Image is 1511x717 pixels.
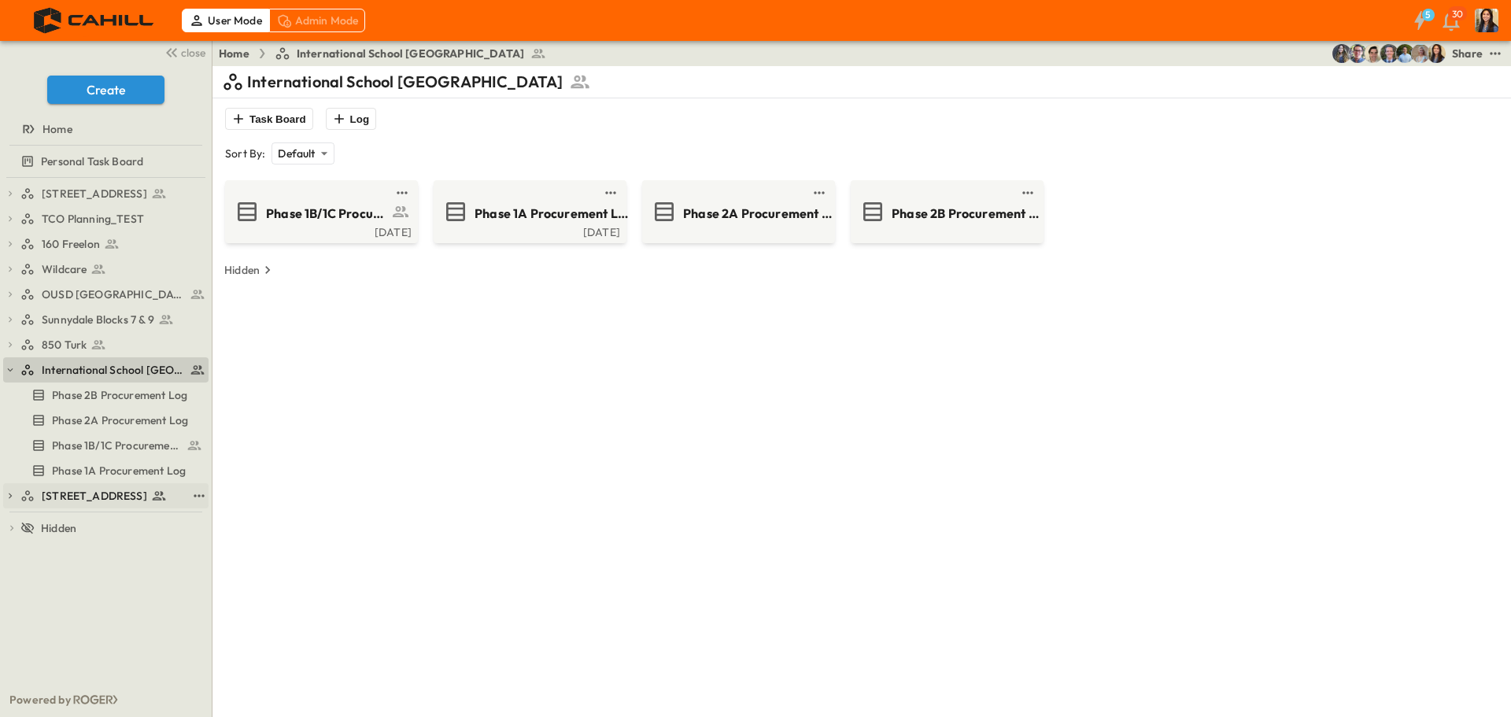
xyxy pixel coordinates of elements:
span: Personal Task Board [41,153,143,169]
div: Sunnydale Blocks 7 & 9test [3,307,209,332]
span: TCO Planning_TEST [42,211,144,227]
div: Phase 1B/1C Procurement Logtest [3,433,209,458]
span: Wildcare [42,261,87,277]
span: International School San Francisco [42,362,186,378]
div: [STREET_ADDRESS]test [3,181,209,206]
button: Create [47,76,164,104]
a: Phase 2A Procurement Log [3,409,205,431]
div: Phase 1A Procurement Logtest [3,458,209,483]
nav: breadcrumbs [219,46,556,61]
span: close [181,45,205,61]
div: User Mode [182,9,269,32]
div: TCO Planning_TESTtest [3,206,209,231]
span: Sunnydale Blocks 7 & 9 [42,312,154,327]
span: Hidden [41,520,76,536]
img: Tessa Hollfelder (thollfelder@cahill-sf.com) [1332,44,1351,63]
button: Log [326,108,376,130]
button: test [190,486,209,505]
div: Phase 2A Procurement Logtest [3,408,209,433]
a: Phase 2B Procurement Log [854,199,1037,224]
button: close [158,41,209,63]
img: Naveed Rajaee (nrajaee@cahill-sf.com) [1395,44,1414,63]
a: [DATE] [228,224,412,237]
button: test [601,183,620,202]
img: Gondica Strykers (gstrykers@cahill-sf.com) [1411,44,1430,63]
div: Wildcaretest [3,257,209,282]
a: International School [GEOGRAPHIC_DATA] [275,46,546,61]
p: International School [GEOGRAPHIC_DATA] [247,71,563,93]
span: 850 Turk [42,337,87,353]
span: Phase 2A Procurement Log [683,205,837,223]
a: Phase 1A Procurement Log [3,460,205,482]
div: 850 Turktest [3,332,209,357]
p: Default [278,146,315,161]
a: Phase 1A Procurement Log [437,199,620,224]
img: Sam Palley (spalley@cahill-sf.com) [1348,44,1367,63]
span: Home [42,121,72,137]
span: Phase 2B Procurement Log [892,205,1045,223]
button: test [1018,183,1037,202]
button: test [1486,44,1505,63]
a: International School San Francisco [20,359,205,381]
a: [DATE] [437,224,620,237]
button: Task Board [225,108,313,130]
a: Personal Task Board [3,150,205,172]
span: Phase 1B/1C Procurement Log [266,205,388,223]
a: [STREET_ADDRESS] [20,183,205,205]
p: 30 [1452,8,1463,20]
button: test [393,183,412,202]
span: [STREET_ADDRESS] [42,186,147,201]
span: International School [GEOGRAPHIC_DATA] [297,46,524,61]
a: Phase 1B/1C Procurement Log [228,199,412,224]
div: Phase 2B Procurement Logtest [3,383,209,408]
div: 160 Freelontest [3,231,209,257]
a: Home [3,118,205,140]
div: Share [1452,46,1483,61]
h6: 5 [1425,9,1431,21]
a: Phase 2A Procurement Log [645,199,829,224]
span: 160 Freelon [42,236,100,252]
div: Admin Mode [269,9,366,32]
a: [STREET_ADDRESS] [20,485,187,507]
span: Phase 1A Procurement Log [52,463,186,479]
a: Phase 2B Procurement Log [3,384,205,406]
a: 850 Turk [20,334,205,356]
span: Phase 1B/1C Procurement Log [52,438,180,453]
span: Phase 2B Procurement Log [52,387,187,403]
span: Phase 1A Procurement Log [475,205,628,223]
div: OUSD [GEOGRAPHIC_DATA]test [3,282,209,307]
img: Eric Gutierrez (egutierrez@cahill-sf.com) [1364,44,1383,63]
p: Sort By: [225,146,265,161]
a: 160 Freelon [20,233,205,255]
span: [STREET_ADDRESS] [42,488,147,504]
div: [STREET_ADDRESS]test [3,483,209,508]
a: OUSD [GEOGRAPHIC_DATA] [20,283,205,305]
img: Jared Salin (jsalin@cahill-sf.com) [1380,44,1398,63]
img: Kim Bowen (kbowen@cahill-sf.com) [1427,44,1446,63]
div: Personal Task Boardtest [3,149,209,174]
a: Sunnydale Blocks 7 & 9 [20,309,205,331]
button: 5 [1404,6,1435,35]
button: test [810,183,829,202]
a: Phase 1B/1C Procurement Log [3,434,205,456]
a: Wildcare [20,258,205,280]
a: Home [219,46,249,61]
a: TCO Planning_TEST [20,208,205,230]
span: Phase 2A Procurement Log [52,412,188,428]
img: 4f72bfc4efa7236828875bac24094a5ddb05241e32d018417354e964050affa1.png [19,4,171,37]
div: Default [272,142,334,164]
div: International School San Franciscotest [3,357,209,383]
p: Hidden [224,262,260,278]
span: OUSD [GEOGRAPHIC_DATA] [42,286,186,302]
img: Profile Picture [1475,9,1498,32]
button: Hidden [218,259,282,281]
